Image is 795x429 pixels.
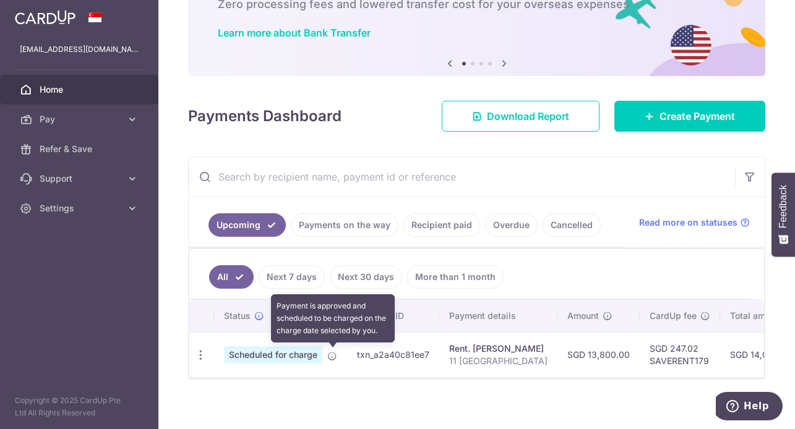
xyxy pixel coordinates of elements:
[40,143,121,155] span: Refer & Save
[487,109,569,124] span: Download Report
[291,213,398,237] a: Payments on the way
[660,109,735,124] span: Create Payment
[330,265,402,289] a: Next 30 days
[442,101,599,132] a: Download Report
[15,10,75,25] img: CardUp
[224,346,322,363] span: Scheduled for charge
[639,216,737,229] span: Read more on statuses
[403,213,480,237] a: Recipient paid
[271,294,395,342] div: Payment is approved and scheduled to be charged on the charge date selected by you.
[259,265,325,289] a: Next 7 days
[449,355,548,367] p: 11 [GEOGRAPHIC_DATA]
[614,101,765,132] a: Create Payment
[557,332,640,377] td: SGD 13,800.00
[716,392,783,423] iframe: Opens a widget where you can find more information
[347,332,439,377] td: txn_a2a40c81ee7
[40,113,121,125] span: Pay
[208,213,286,237] a: Upcoming
[209,265,254,289] a: All
[20,43,139,56] p: [EMAIL_ADDRESS][DOMAIN_NAME]
[40,202,121,214] span: Settings
[449,342,548,355] div: Rent. [PERSON_NAME]
[40,172,121,185] span: Support
[778,185,789,228] span: Feedback
[771,172,795,257] button: Feedback - Show survey
[650,310,697,322] span: CardUp fee
[189,157,735,197] input: Search by recipient name, payment id or reference
[40,83,121,96] span: Home
[640,332,720,377] td: SGD 247.02 SAVERENT179
[543,213,601,237] a: Cancelled
[485,213,538,237] a: Overdue
[567,310,599,322] span: Amount
[439,300,557,332] th: Payment details
[224,310,251,322] span: Status
[407,265,504,289] a: More than 1 month
[218,27,371,39] a: Learn more about Bank Transfer
[188,105,342,127] h4: Payments Dashboard
[730,310,771,322] span: Total amt.
[639,216,750,229] a: Read more on statuses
